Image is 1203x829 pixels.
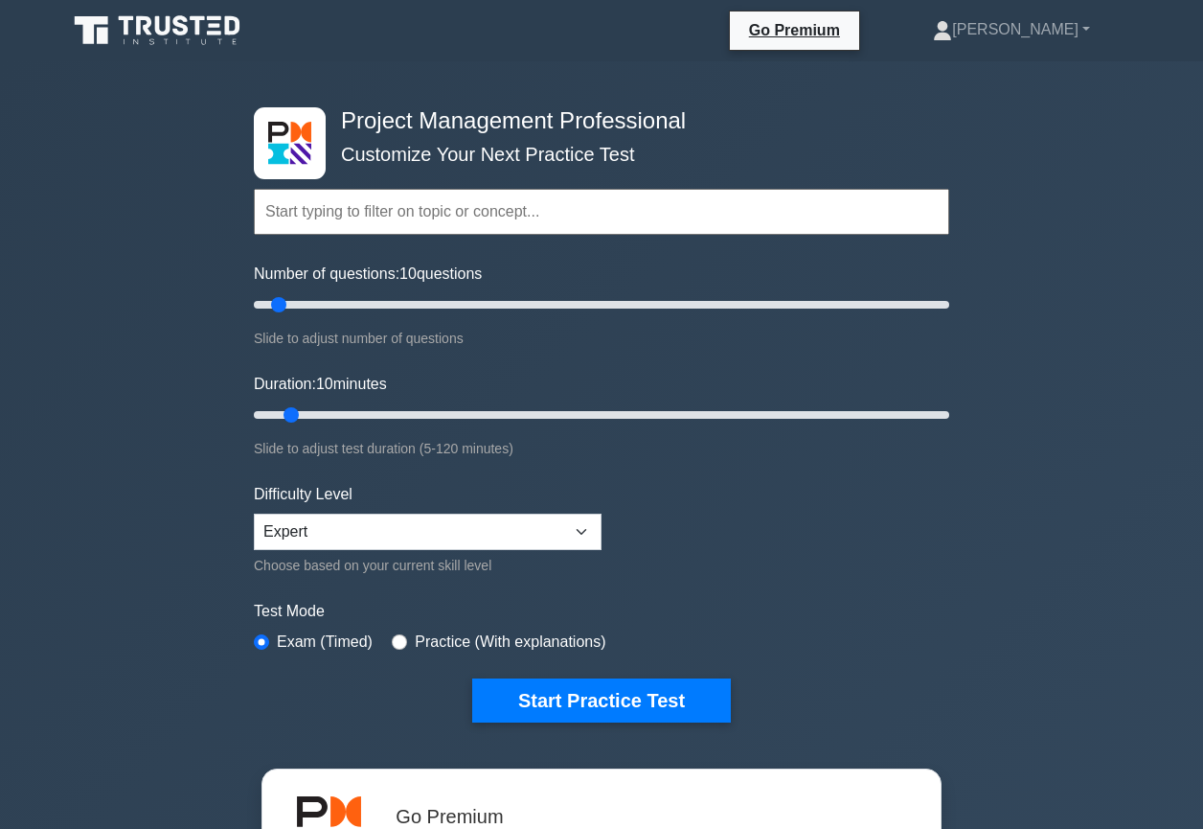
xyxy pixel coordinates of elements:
[333,107,855,135] h4: Project Management Professional
[254,554,601,577] div: Choose based on your current skill level
[399,265,417,282] span: 10
[254,483,352,506] label: Difficulty Level
[277,631,373,654] label: Exam (Timed)
[254,600,949,623] label: Test Mode
[887,11,1136,49] a: [PERSON_NAME]
[254,189,949,235] input: Start typing to filter on topic or concept...
[254,437,949,460] div: Slide to adjust test duration (5-120 minutes)
[415,631,605,654] label: Practice (With explanations)
[254,373,387,396] label: Duration: minutes
[472,679,731,723] button: Start Practice Test
[316,376,333,392] span: 10
[738,18,851,42] a: Go Premium
[254,263,482,286] label: Number of questions: questions
[254,327,949,350] div: Slide to adjust number of questions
